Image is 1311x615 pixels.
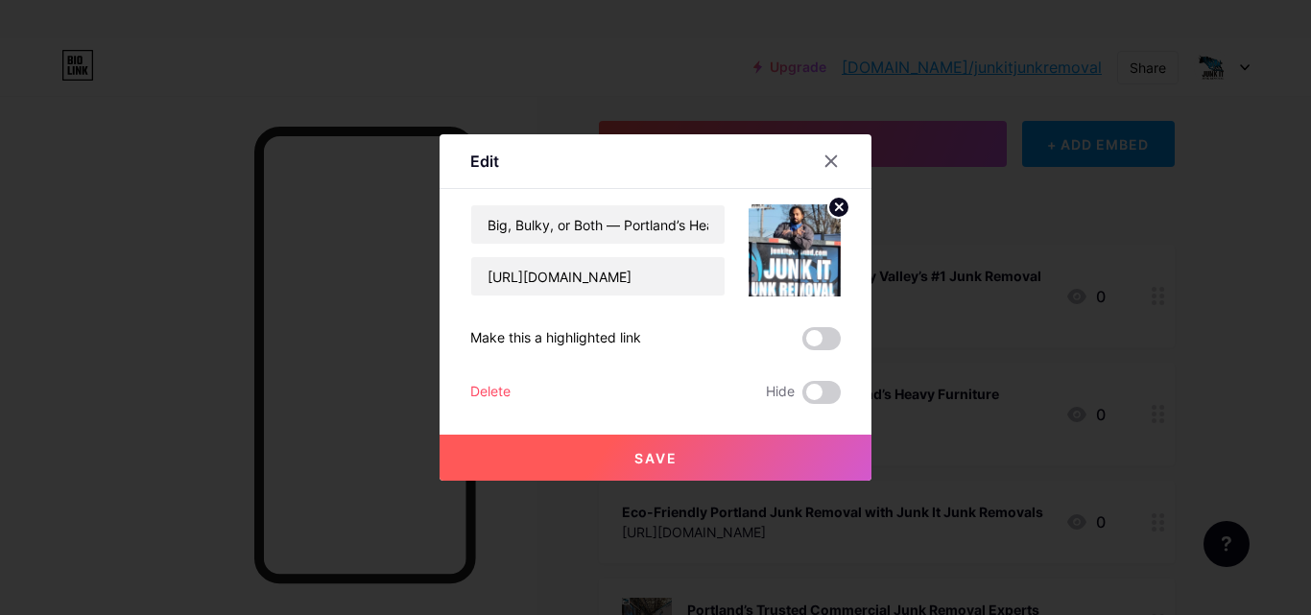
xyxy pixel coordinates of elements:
input: URL [471,257,725,296]
span: Hide [766,381,795,404]
span: Save [634,450,678,466]
input: Title [471,205,725,244]
div: Delete [470,381,511,404]
div: Edit [470,150,499,173]
div: Make this a highlighted link [470,327,641,350]
img: link_thumbnail [749,204,841,296]
button: Save [440,435,871,481]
